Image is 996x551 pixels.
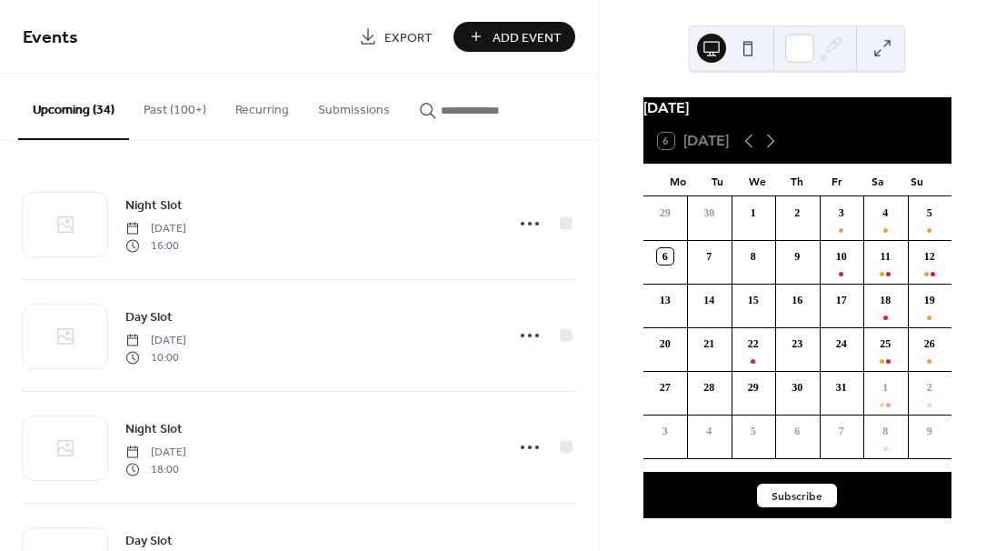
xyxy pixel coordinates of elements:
div: 25 [877,336,893,352]
div: Su [897,164,937,196]
div: 6 [789,423,805,439]
div: 6 [657,248,673,265]
div: 16 [789,292,805,308]
div: 13 [657,292,673,308]
div: 1 [877,379,893,396]
button: Submissions [304,74,404,138]
div: 30 [789,379,805,396]
span: Day Slot [125,532,173,551]
div: 3 [657,423,673,439]
button: Subscribe [757,484,837,507]
div: 10 [833,248,850,265]
span: 18:00 [125,461,186,477]
a: Night Slot [125,195,183,215]
div: 19 [921,292,938,308]
div: 28 [701,379,717,396]
a: Day Slot [125,530,173,551]
a: Export [345,22,446,52]
div: Th [777,164,817,196]
div: 24 [833,336,850,352]
div: 18 [877,292,893,308]
div: 8 [877,423,893,439]
div: 5 [745,423,762,439]
div: 29 [657,205,673,221]
span: Add Event [493,28,562,47]
span: Night Slot [125,196,183,215]
div: 7 [701,248,717,265]
div: 29 [745,379,762,396]
div: 3 [833,205,850,221]
div: 31 [833,379,850,396]
div: 2 [921,379,938,396]
span: Night Slot [125,420,183,439]
div: Mo [658,164,698,196]
div: 22 [745,336,762,352]
span: 16:00 [125,237,186,254]
div: 21 [701,336,717,352]
div: 9 [921,423,938,439]
a: Night Slot [125,418,183,439]
span: [DATE] [125,221,186,237]
div: Tu [698,164,738,196]
span: Day Slot [125,308,173,327]
div: Sa [857,164,897,196]
button: Add Event [453,22,575,52]
button: Upcoming (34) [18,74,129,140]
div: 27 [657,379,673,396]
span: [DATE] [125,445,186,461]
div: 4 [701,423,717,439]
span: [DATE] [125,333,186,349]
div: 4 [877,205,893,221]
div: Fr [817,164,857,196]
span: Events [23,20,78,55]
div: 9 [789,248,805,265]
div: 7 [833,423,850,439]
div: 17 [833,292,850,308]
div: 23 [789,336,805,352]
div: We [737,164,777,196]
button: Recurring [221,74,304,138]
a: Day Slot [125,306,173,327]
div: 8 [745,248,762,265]
div: 14 [701,292,717,308]
span: Export [384,28,433,47]
span: 10:00 [125,349,186,366]
div: 1 [745,205,762,221]
div: 15 [745,292,762,308]
div: 26 [921,336,938,352]
div: 30 [701,205,717,221]
div: 2 [789,205,805,221]
div: 12 [921,248,938,265]
button: Past (100+) [129,74,221,138]
div: 5 [921,205,938,221]
div: [DATE] [643,97,951,119]
div: 11 [877,248,893,265]
div: 20 [657,336,673,352]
